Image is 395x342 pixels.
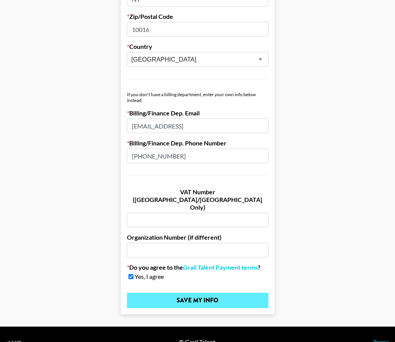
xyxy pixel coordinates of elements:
[135,273,164,280] span: Yes, I agree
[127,109,268,117] label: Billing/Finance Dep. Email
[127,264,268,271] label: Do you agree to the ?
[255,54,266,65] button: Open
[127,139,268,147] label: Billing/Finance Dep. Phone Number
[127,293,268,308] input: Save My Info
[127,92,268,103] div: If you don't have a billing department, enter your own info below instead.
[127,188,268,211] label: VAT Number ([GEOGRAPHIC_DATA]/[GEOGRAPHIC_DATA] Only)
[127,234,268,241] label: Organization Number (if different)
[127,43,268,50] label: Country
[127,13,268,20] label: Zip/Postal Code
[183,264,258,271] a: Grail Talent Payment terms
